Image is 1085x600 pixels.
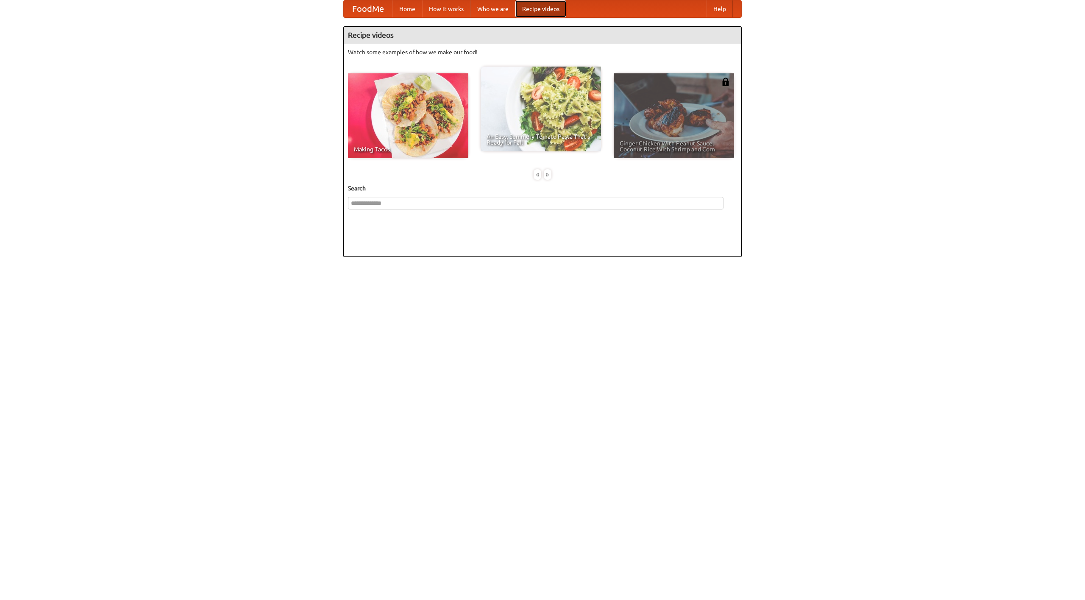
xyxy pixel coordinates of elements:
h5: Search [348,184,737,193]
a: An Easy, Summery Tomato Pasta That's Ready for Fall [481,67,601,151]
img: 483408.png [721,78,730,86]
div: » [544,169,551,180]
a: Who we are [470,0,515,17]
a: Making Tacos [348,73,468,158]
p: Watch some examples of how we make our food! [348,48,737,56]
a: Recipe videos [515,0,566,17]
a: Help [707,0,733,17]
h4: Recipe videos [344,27,741,44]
span: An Easy, Summery Tomato Pasta That's Ready for Fall [487,134,595,145]
div: « [534,169,541,180]
a: FoodMe [344,0,392,17]
a: Home [392,0,422,17]
span: Making Tacos [354,146,462,152]
a: How it works [422,0,470,17]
